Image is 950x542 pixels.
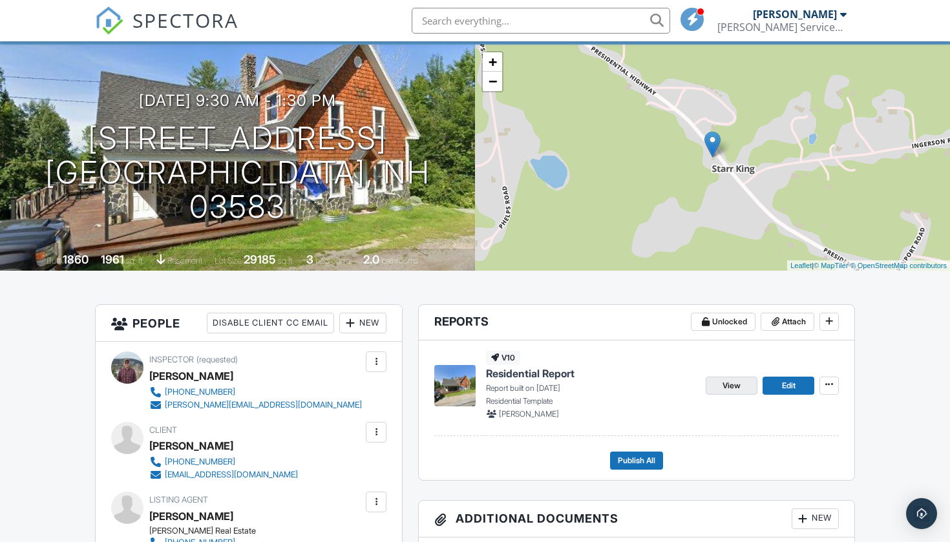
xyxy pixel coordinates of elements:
span: bathrooms [381,256,418,266]
img: The Best Home Inspection Software - Spectora [95,6,123,35]
span: Listing Agent [149,495,208,505]
span: basement [167,256,202,266]
div: New [339,313,386,333]
div: 29185 [244,253,276,266]
div: [PERSON_NAME] [149,436,233,455]
div: 1961 [101,253,124,266]
div: 1860 [63,253,89,266]
div: 2.0 [363,253,379,266]
span: Inspector [149,355,194,364]
span: sq.ft. [278,256,294,266]
span: Built [47,256,61,266]
div: [PERSON_NAME] [149,366,233,386]
a: [PERSON_NAME][EMAIL_ADDRESS][DOMAIN_NAME] [149,399,362,412]
div: [EMAIL_ADDRESS][DOMAIN_NAME] [165,470,298,480]
a: SPECTORA [95,17,238,45]
div: [PERSON_NAME] [753,8,837,21]
div: 3 [306,253,313,266]
h3: People [96,305,402,342]
span: (requested) [196,355,238,364]
a: [PHONE_NUMBER] [149,455,298,468]
a: Zoom in [483,52,502,72]
span: Client [149,425,177,435]
a: © OpenStreetMap contributors [850,262,947,269]
div: [PERSON_NAME][EMAIL_ADDRESS][DOMAIN_NAME] [165,400,362,410]
div: Disable Client CC Email [207,313,334,333]
h1: [STREET_ADDRESS] [GEOGRAPHIC_DATA], NH 03583 [21,121,454,224]
a: [EMAIL_ADDRESS][DOMAIN_NAME] [149,468,298,481]
div: [PHONE_NUMBER] [165,457,235,467]
input: Search everything... [412,8,670,34]
span: Lot Size [215,256,242,266]
div: New [792,508,839,529]
span: SPECTORA [132,6,238,34]
div: | [787,260,950,271]
div: Open Intercom Messenger [906,498,937,529]
div: [PERSON_NAME] Real Estate [149,526,372,536]
h3: Additional Documents [419,501,854,537]
span: sq. ft. [126,256,144,266]
a: Leaflet [790,262,812,269]
h3: [DATE] 9:30 am - 1:30 pm [139,92,336,109]
div: Arel Services, LLC [717,21,847,34]
a: [PHONE_NUMBER] [149,386,362,399]
a: [PERSON_NAME] [149,506,233,526]
a: Zoom out [483,72,502,91]
span: bedrooms [315,256,351,266]
div: [PHONE_NUMBER] [165,387,235,397]
a: © MapTiler [814,262,849,269]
